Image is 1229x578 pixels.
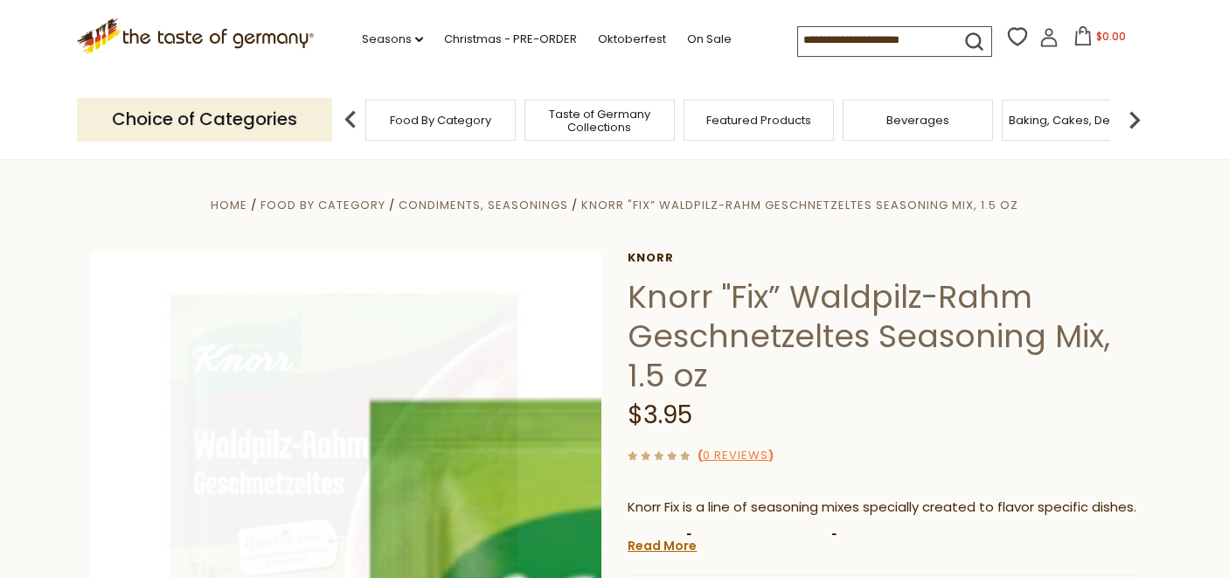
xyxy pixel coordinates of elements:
a: Taste of Germany Collections [530,108,670,134]
a: Knorr [628,251,1139,265]
a: Condiments, Seasonings [399,197,568,213]
span: ( ) [698,447,774,463]
a: Food By Category [260,197,385,213]
a: Baking, Cakes, Desserts [1009,114,1144,127]
strong: Made in [GEOGRAPHIC_DATA] [628,533,837,551]
img: next arrow [1117,102,1152,137]
p: Knorr Fix is a line of seasoning mixes specially created to flavor specific dishes. [628,497,1139,519]
h1: Knorr "Fix” Waldpilz-Rahm Geschnetzeltes Seasoning Mix, 1.5 oz [628,277,1139,395]
a: Home [211,197,247,213]
img: previous arrow [333,102,368,137]
p: by [PERSON_NAME] (a brand owned by Unilever Group, [GEOGRAPHIC_DATA]) [628,532,1139,554]
a: Seasons [362,30,423,49]
a: Beverages [886,114,949,127]
span: $3.95 [628,398,692,432]
a: Food By Category [390,114,491,127]
a: 0 Reviews [703,447,768,465]
a: Featured Products [706,114,811,127]
a: Oktoberfest [598,30,666,49]
a: Christmas - PRE-ORDER [444,30,577,49]
button: $0.00 [1062,26,1136,52]
a: Read More [628,537,697,554]
a: On Sale [687,30,732,49]
p: Choice of Categories [77,98,332,141]
span: $0.00 [1096,29,1126,44]
a: Knorr "Fix” Waldpilz-Rahm Geschnetzeltes Seasoning Mix, 1.5 oz [581,197,1018,213]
